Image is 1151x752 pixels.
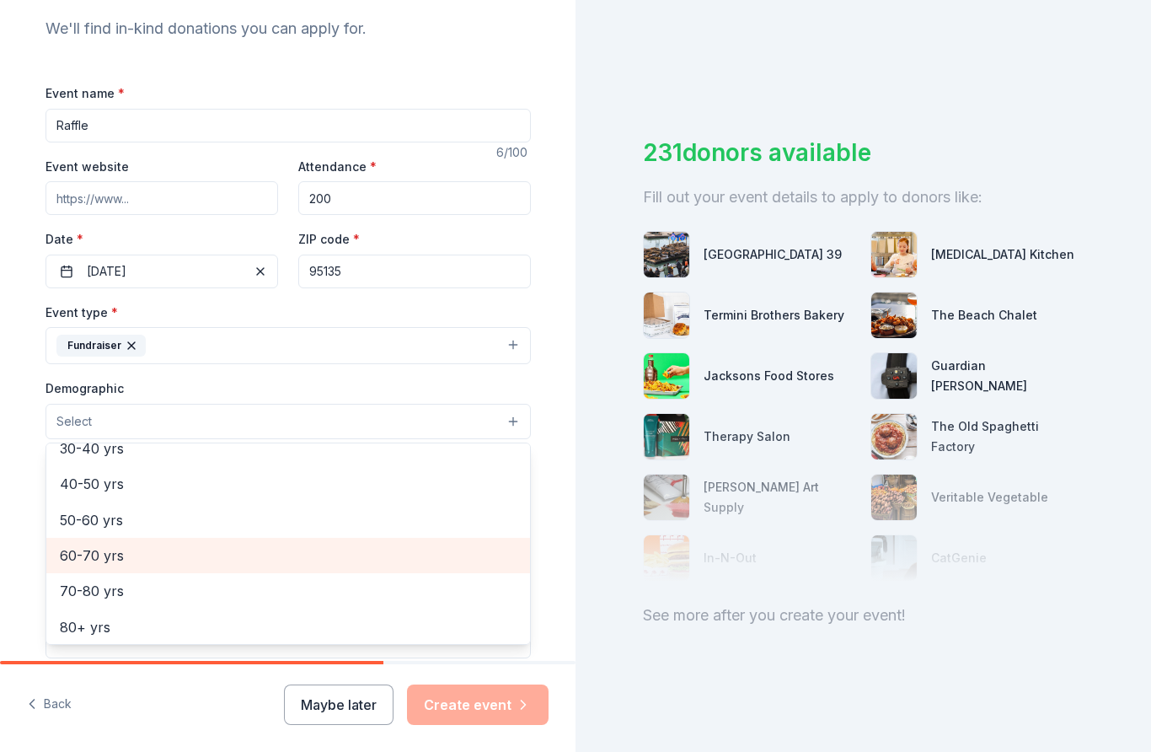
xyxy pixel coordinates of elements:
[46,443,531,645] div: Select
[60,509,517,531] span: 50-60 yrs
[60,616,517,638] span: 80+ yrs
[60,580,517,602] span: 70-80 yrs
[46,404,531,439] button: Select
[56,411,92,432] span: Select
[60,473,517,495] span: 40-50 yrs
[60,438,517,459] span: 30-40 yrs
[60,545,517,567] span: 60-70 yrs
